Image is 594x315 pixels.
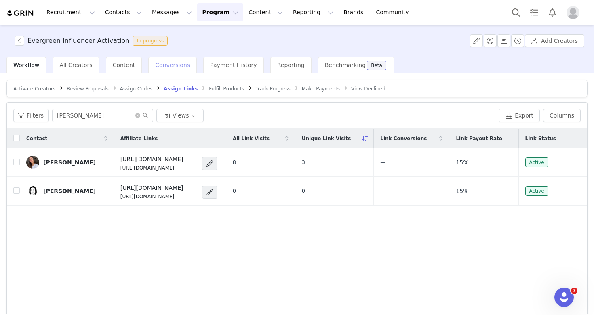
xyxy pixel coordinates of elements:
span: Link Payout Rate [456,135,502,142]
button: Search [507,3,525,21]
button: Columns [543,109,581,122]
span: — [380,188,385,194]
h3: Evergreen Influencer Activation [27,36,129,46]
span: — [380,159,385,165]
img: placeholder-profile.jpg [567,6,579,19]
p: [URL][DOMAIN_NAME] [120,164,183,172]
button: Reporting [288,3,338,21]
button: Filters [13,109,49,122]
a: Brands [339,3,371,21]
h4: [URL][DOMAIN_NAME] [120,184,183,192]
span: 7 [571,288,577,294]
span: Assign Codes [120,86,152,92]
span: Conversions [155,62,190,68]
span: All Link Visits [233,135,270,142]
button: Add Creators [525,34,584,47]
span: Unique Link Visits [302,135,351,142]
span: 8 [233,159,236,165]
span: 0 [302,188,305,194]
a: Community [371,3,417,21]
div: Beta [371,63,382,68]
span: Benchmarking [325,62,366,68]
span: Payment History [210,62,257,68]
button: Notifications [543,3,561,21]
span: Content [113,62,135,68]
span: In progress [133,36,168,46]
i: icon: close-circle [135,113,140,118]
h4: [URL][DOMAIN_NAME] [120,155,183,164]
span: 15% [456,158,468,167]
span: Review Proposals [67,86,109,92]
a: [PERSON_NAME] [26,185,107,197]
span: Contact [26,135,47,142]
span: Reporting [277,62,305,68]
span: Fulfill Products [209,86,244,92]
span: Active [525,157,548,167]
button: Messages [147,3,197,21]
span: Link Status [525,135,556,142]
button: Profile [562,6,588,19]
span: Active [525,186,548,196]
div: [PERSON_NAME] [43,188,96,194]
input: Search... [52,109,153,122]
p: [URL][DOMAIN_NAME] [120,193,183,200]
button: Content [244,3,288,21]
a: Tasks [525,3,543,21]
span: 0 [233,188,236,194]
span: [object Object] [15,36,171,46]
span: Track Progress [255,86,290,92]
img: b248a937-4403-45ea-bf06-2b8899b0f3e3.jpg [26,185,39,197]
span: View Declined [351,86,385,92]
span: All Creators [59,62,92,68]
button: Views [156,109,204,122]
a: [PERSON_NAME] [26,156,107,169]
span: Assign Links [164,86,198,92]
span: Activate Creators [13,86,55,92]
button: Contacts [100,3,147,21]
div: [PERSON_NAME] [43,159,96,166]
img: grin logo [6,9,35,17]
button: Program [197,3,243,21]
span: Link Conversions [380,135,427,142]
button: Recruitment [42,3,100,21]
span: Affiliate Links [120,135,158,142]
span: Workflow [13,62,39,68]
button: Export [499,109,540,122]
iframe: Intercom live chat [554,288,574,307]
span: 15% [456,187,468,195]
img: 696ad424-bc6d-4c17-8a66-5392484a74a4.jpg [26,156,39,169]
span: 3 [302,159,305,165]
span: Make Payments [302,86,340,92]
i: icon: search [143,113,148,118]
